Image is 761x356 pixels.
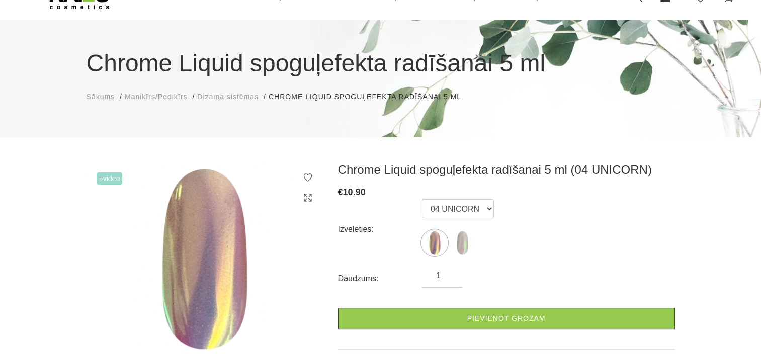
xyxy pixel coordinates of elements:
[125,92,187,102] a: Manikīrs/Pedikīrs
[338,187,343,197] span: €
[87,45,675,81] h1: Chrome Liquid spoguļefekta radīšanai 5 ml
[125,93,187,101] span: Manikīrs/Pedikīrs
[338,162,675,177] h3: Chrome Liquid spoguļefekta radīšanai 5 ml (04 UNICORN)
[197,92,259,102] a: Dizaina sistēmas
[338,271,422,287] div: Daudzums:
[87,93,115,101] span: Sākums
[197,93,259,101] span: Dizaina sistēmas
[269,92,471,102] li: Chrome Liquid spoguļefekta radīšanai 5 ml
[97,172,123,185] span: +Video
[87,162,323,355] img: Chrome Liquid spoguļefekta radīšanai 5 ml
[338,308,675,329] a: Pievienot grozam
[450,230,475,255] img: ...
[343,187,366,197] span: 10.90
[338,221,422,237] div: Izvēlēties:
[422,230,447,255] img: ...
[87,92,115,102] a: Sākums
